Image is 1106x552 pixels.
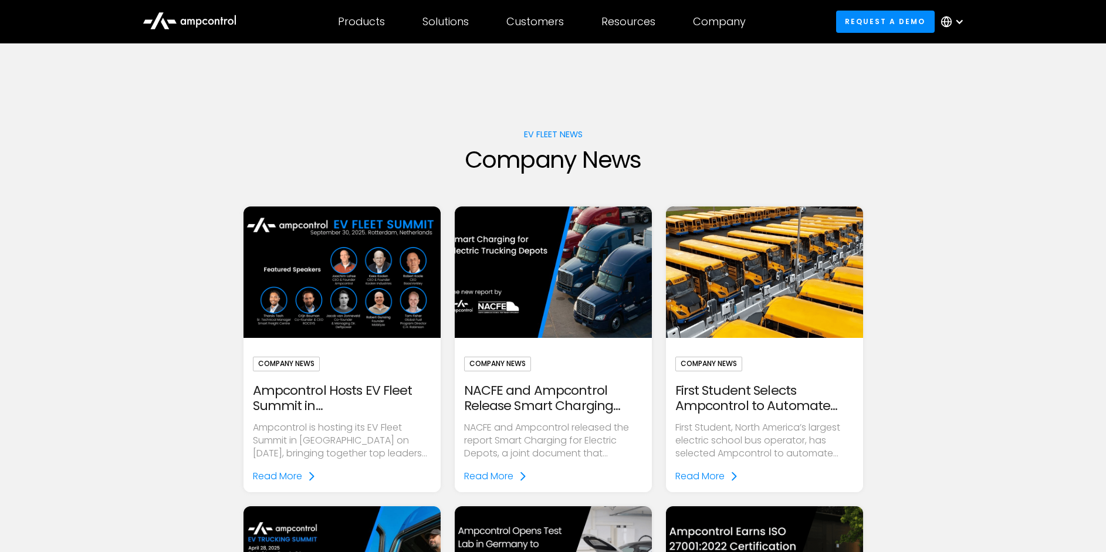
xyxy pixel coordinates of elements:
[464,470,513,483] div: Read More
[422,15,469,28] div: Solutions
[253,421,431,460] p: Ampcontrol is hosting its EV Fleet Summit in [GEOGRAPHIC_DATA] on [DATE], bringing together top l...
[675,470,739,483] a: Read More
[675,421,854,460] p: First Student, North America’s largest electric school bus operator, has selected Ampcontrol to a...
[464,383,642,414] div: NACFE and Ampcontrol Release Smart Charging Report for Electric Truck Depots
[601,15,655,28] div: Resources
[836,11,935,32] a: Request a demo
[506,15,564,28] div: Customers
[675,383,854,414] div: First Student Selects Ampcontrol to Automate Electric Transportation
[675,357,742,371] div: Company News
[464,421,642,460] p: NACFE and Ampcontrol released the report Smart Charging for Electric Depots, a joint document tha...
[465,145,641,174] h1: Company News
[253,357,320,371] div: Company News
[524,128,583,141] div: EV fleet news
[253,383,431,414] div: Ampcontrol Hosts EV Fleet Summit in [GEOGRAPHIC_DATA] to Advance Electric Fleet Management in [GE...
[464,357,531,371] div: Company News
[675,470,725,483] div: Read More
[693,15,746,28] div: Company
[253,470,302,483] div: Read More
[338,15,385,28] div: Products
[464,470,527,483] a: Read More
[253,470,316,483] a: Read More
